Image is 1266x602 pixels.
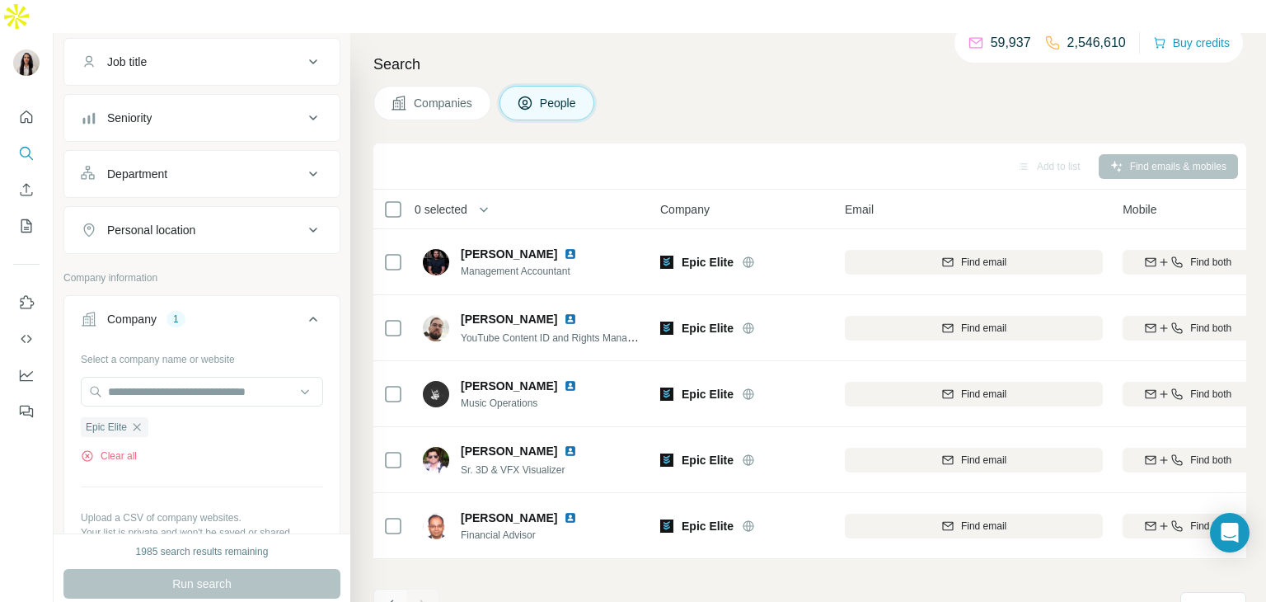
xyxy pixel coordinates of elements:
[564,247,577,261] img: LinkedIn logo
[461,378,557,394] span: [PERSON_NAME]
[461,246,557,262] span: [PERSON_NAME]
[660,256,673,269] img: Logo of Epic Elite
[461,528,597,543] span: Financial Advisor
[461,464,565,476] span: Sr. 3D & VFX Visualizer
[423,381,449,407] img: Avatar
[961,453,1006,468] span: Find email
[1190,321,1231,336] span: Find both
[660,520,673,533] img: Logo of Epic Elite
[414,95,474,111] span: Companies
[13,360,40,390] button: Dashboard
[1067,33,1126,53] p: 2,546,610
[1153,31,1230,54] button: Buy credits
[540,95,578,111] span: People
[564,511,577,524] img: LinkedIn logo
[845,201,874,218] span: Email
[1123,250,1253,275] button: Find both
[564,379,577,393] img: LinkedIn logo
[461,443,557,459] span: [PERSON_NAME]
[373,53,1246,76] h4: Search
[660,201,710,218] span: Company
[1190,255,1231,270] span: Find both
[845,250,1103,275] button: Find email
[107,222,195,238] div: Personal location
[13,211,40,241] button: My lists
[991,33,1031,53] p: 59,937
[961,519,1006,534] span: Find email
[81,346,323,367] div: Select a company name or website
[13,397,40,426] button: Feedback
[13,288,40,317] button: Use Surfe on LinkedIn
[682,452,734,468] span: Epic Elite
[961,321,1006,336] span: Find email
[13,324,40,354] button: Use Surfe API
[107,54,147,70] div: Job title
[423,315,449,341] img: Avatar
[461,396,597,411] span: Music Operations
[64,42,340,82] button: Job title
[961,387,1006,402] span: Find email
[13,102,40,132] button: Quick start
[461,311,557,327] span: [PERSON_NAME]
[845,448,1103,473] button: Find email
[423,513,449,539] img: Avatar
[660,454,673,467] img: Logo of Epic Elite
[1190,453,1231,468] span: Find both
[660,322,673,335] img: Logo of Epic Elite
[81,525,323,540] p: Your list is private and won't be saved or shared.
[461,331,660,344] span: YouTube Content ID and Rights Management
[961,255,1006,270] span: Find email
[81,510,323,525] p: Upload a CSV of company websites.
[682,386,734,402] span: Epic Elite
[564,444,577,458] img: LinkedIn logo
[845,316,1103,341] button: Find email
[682,254,734,270] span: Epic Elite
[682,518,734,534] span: Epic Elite
[64,154,340,194] button: Department
[423,249,449,275] img: Avatar
[1123,201,1156,218] span: Mobile
[86,420,127,435] span: Epic Elite
[1123,448,1253,473] button: Find both
[63,270,340,285] p: Company information
[107,166,167,182] div: Department
[682,320,734,336] span: Epic Elite
[64,210,340,250] button: Personal location
[64,98,340,138] button: Seniority
[1123,382,1253,407] button: Find both
[1190,519,1231,534] span: Find both
[1123,514,1253,539] button: Find both
[13,49,40,76] img: Avatar
[461,510,557,526] span: [PERSON_NAME]
[1210,513,1250,553] div: Open Intercom Messenger
[845,382,1103,407] button: Find email
[845,514,1103,539] button: Find email
[64,299,340,346] button: Company1
[13,139,40,168] button: Search
[660,388,673,401] img: Logo of Epic Elite
[13,175,40,205] button: Enrich CSV
[1123,316,1253,341] button: Find both
[1190,387,1231,402] span: Find both
[107,311,157,327] div: Company
[564,313,577,326] img: LinkedIn logo
[461,264,597,279] span: Management Accountant
[423,447,449,473] img: Avatar
[81,449,137,463] button: Clear all
[136,544,269,559] div: 1985 search results remaining
[166,312,185,327] div: 1
[107,110,152,126] div: Seniority
[415,201,467,218] span: 0 selected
